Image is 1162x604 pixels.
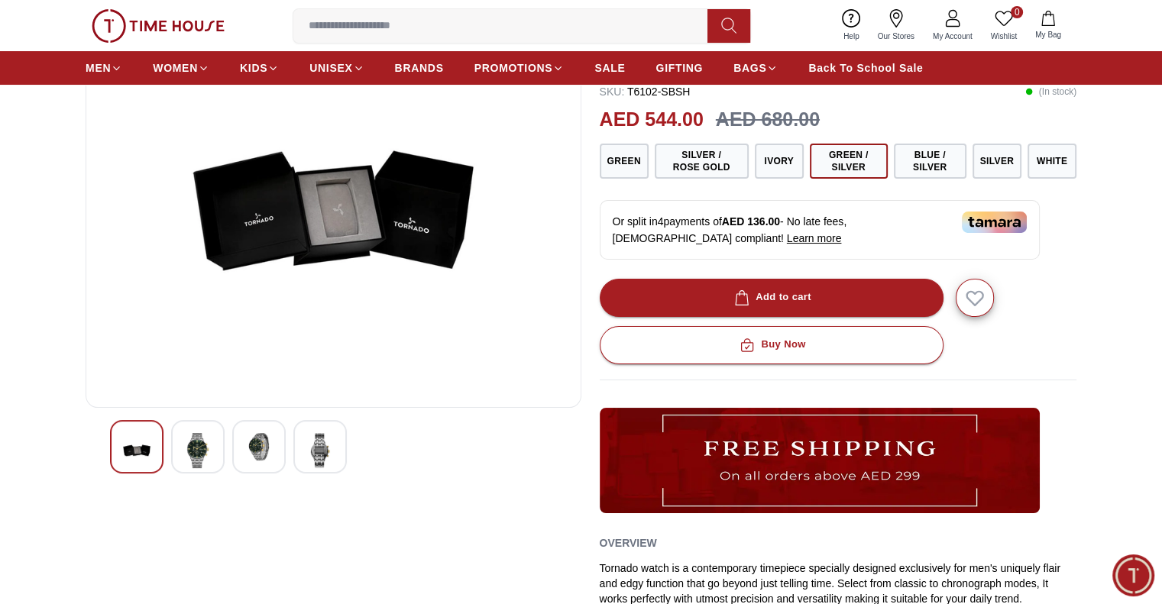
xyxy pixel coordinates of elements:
[395,60,444,76] span: BRANDS
[722,215,780,228] span: AED 136.00
[86,60,111,76] span: MEN
[600,200,1040,260] div: Or split in 4 payments of - No late fees, [DEMOGRAPHIC_DATA] compliant!
[99,28,568,395] img: Tornado Celestia Elite Men's Green Dial Chronograph Watch - T6102-GBGH
[123,433,151,468] img: Tornado Celestia Elite Men's Green Dial Chronograph Watch - T6102-GBGH
[869,6,924,45] a: Our Stores
[600,531,657,554] h2: Overview
[395,54,444,82] a: BRANDS
[594,54,625,82] a: SALE
[240,60,267,76] span: KIDS
[1112,554,1154,596] div: Chat Widget
[203,311,243,321] span: 11:30 AM
[15,215,302,231] div: Time House Support
[985,31,1023,42] span: Wishlist
[982,6,1026,45] a: 0Wishlist
[245,433,273,460] img: Tornado Celestia Elite Men's Green Dial Chronograph Watch - T6102-GBGH
[26,247,229,317] span: Hey there! Need help finding the perfect watch? I'm here if you have any questions or need a quic...
[184,433,212,468] img: Tornado Celestia Elite Men's Green Dial Chronograph Watch - T6102-GBGH
[808,60,923,76] span: Back To School Sale
[927,31,979,42] span: My Account
[808,54,923,82] a: Back To School Sale
[11,11,42,42] em: Back
[4,343,302,419] textarea: We are here to help you
[600,105,704,134] h2: AED 544.00
[872,31,921,42] span: Our Stores
[733,54,778,82] a: BAGS
[962,212,1027,233] img: Tamara
[716,105,820,134] h3: AED 680.00
[655,54,703,82] a: GIFTING
[81,20,255,34] div: Time House Support
[731,289,811,306] div: Add to cart
[86,54,122,82] a: MEN
[894,144,966,179] button: Blue / Silver
[810,144,888,179] button: Green / Silver
[474,60,553,76] span: PROMOTIONS
[600,144,649,179] button: Green
[92,9,225,43] img: ...
[600,84,691,99] p: T6102-SBSH
[1025,84,1076,99] p: ( In stock )
[306,433,334,468] img: Tornado Celestia Elite Men's Green Dial Chronograph Watch - T6102-GBGH
[600,279,944,317] button: Add to cart
[973,144,1021,179] button: Silver
[1028,144,1076,179] button: White
[837,31,866,42] span: Help
[153,60,198,76] span: WOMEN
[309,60,352,76] span: UNISEX
[755,144,804,179] button: Ivory
[600,326,944,364] button: Buy Now
[600,86,625,98] span: SKU :
[736,336,805,354] div: Buy Now
[153,54,209,82] a: WOMEN
[1011,6,1023,18] span: 0
[474,54,565,82] a: PROMOTIONS
[655,60,703,76] span: GIFTING
[87,244,102,260] em: Blush
[834,6,869,45] a: Help
[594,60,625,76] span: SALE
[787,232,842,244] span: Learn more
[655,144,749,179] button: Silver / Rose Gold
[600,408,1040,513] img: ...
[47,14,73,40] img: Profile picture of Time House Support
[1029,29,1067,40] span: My Bag
[309,54,364,82] a: UNISEX
[240,54,279,82] a: KIDS
[733,60,766,76] span: BAGS
[1026,8,1070,44] button: My Bag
